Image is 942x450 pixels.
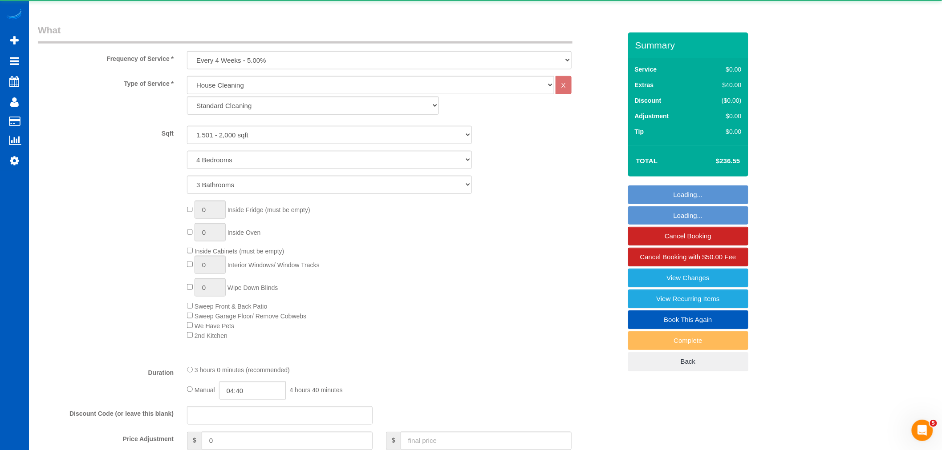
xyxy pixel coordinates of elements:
[930,420,937,427] span: 5
[628,248,748,266] a: Cancel Booking with $50.00 Fee
[195,322,234,329] span: We Have Pets
[195,303,267,310] span: Sweep Front & Back Patio
[31,76,180,88] label: Type of Service *
[628,289,748,308] a: View Recurring Items
[31,365,180,377] label: Duration
[628,352,748,371] a: Back
[636,157,658,165] strong: Total
[227,284,278,291] span: Wipe Down Blinds
[227,261,320,269] span: Interior Windows/ Window Tracks
[635,127,644,136] label: Tip
[703,96,742,105] div: ($0.00)
[628,227,748,245] a: Cancel Booking
[31,432,180,444] label: Price Adjustment
[195,367,290,374] span: 3 hours 0 minutes (recommended)
[635,80,654,89] label: Extras
[227,206,310,213] span: Inside Fridge (must be empty)
[912,420,933,441] iframe: Intercom live chat
[635,96,662,105] label: Discount
[635,40,744,50] h3: Summary
[635,65,657,74] label: Service
[628,269,748,287] a: View Changes
[290,386,343,394] span: 4 hours 40 minutes
[31,51,180,63] label: Frequency of Service *
[635,112,669,121] label: Adjustment
[38,24,573,44] legend: What
[187,432,202,450] span: $
[31,406,180,418] label: Discount Code (or leave this blank)
[401,432,572,450] input: final price
[195,386,215,394] span: Manual
[703,65,742,74] div: $0.00
[703,80,742,89] div: $40.00
[227,229,261,236] span: Inside Oven
[195,248,284,255] span: Inside Cabinets (must be empty)
[195,313,306,320] span: Sweep Garage Floor/ Remove Cobwebs
[703,112,742,121] div: $0.00
[195,332,227,339] span: 2nd Kitchen
[703,127,742,136] div: $0.00
[628,310,748,329] a: Book This Again
[5,9,23,21] img: Automaid Logo
[640,253,736,261] span: Cancel Booking with $50.00 Fee
[386,432,401,450] span: $
[31,126,180,138] label: Sqft
[689,157,740,165] h4: $236.55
